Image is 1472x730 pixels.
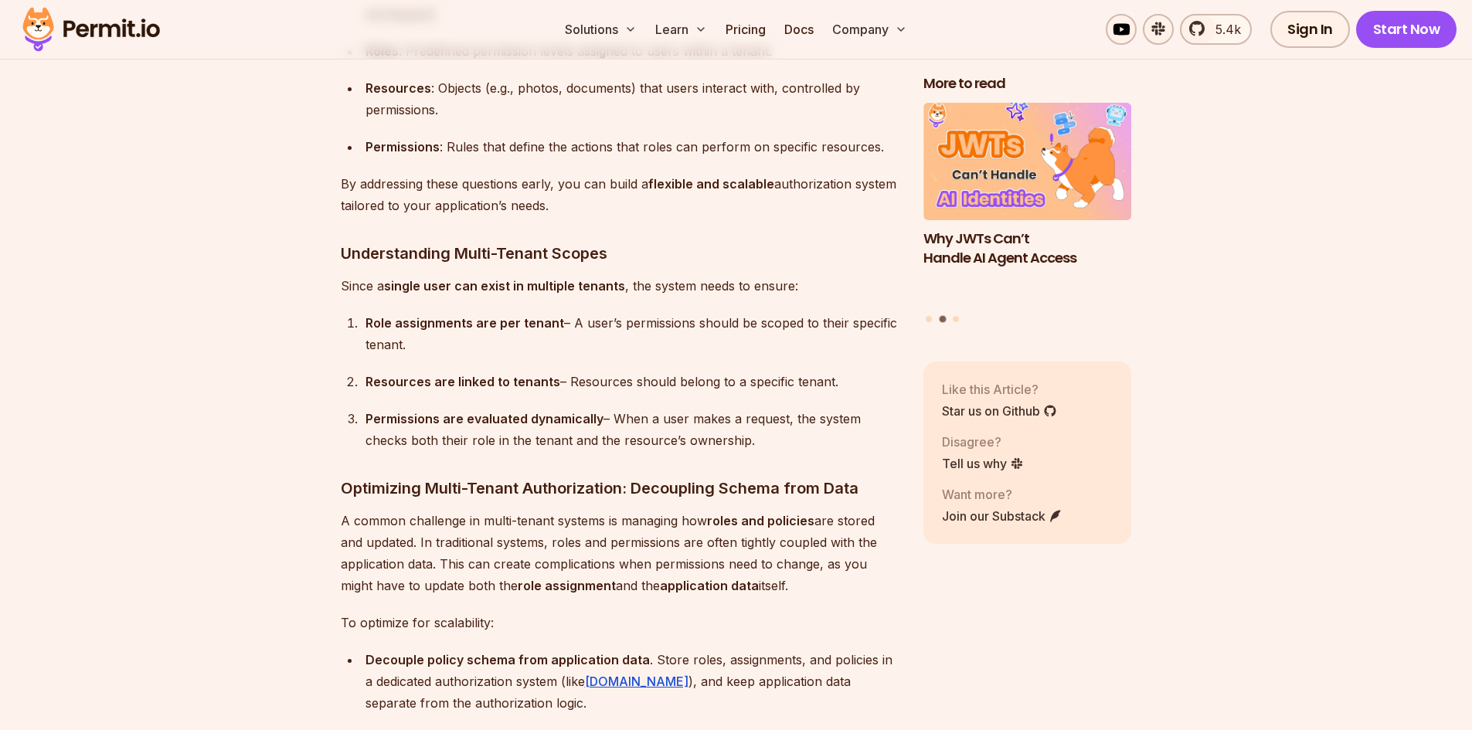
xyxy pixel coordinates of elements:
strong: role assignment [518,578,616,593]
div: Posts [923,103,1132,324]
a: Why JWTs Can’t Handle AI Agent AccessWhy JWTs Can’t Handle AI Agent Access [923,103,1132,306]
p: Like this Article? [942,379,1057,398]
img: Why JWTs Can’t Handle AI Agent Access [923,103,1132,220]
p: A common challenge in multi-tenant systems is managing how are stored and updated. In traditional... [341,510,899,596]
div: – Resources should belong to a specific tenant. [365,371,899,392]
li: 2 of 3 [923,103,1132,306]
div: . Store roles, assignments, and policies in a dedicated authorization system (like ), and keep ap... [365,649,899,714]
button: Go to slide 3 [953,315,959,321]
button: Solutions [559,14,643,45]
strong: single user can exist in multiple tenants [384,278,625,294]
strong: Decouple policy schema from application data [365,652,650,667]
a: Pricing [719,14,772,45]
strong: flexible and scalable [648,176,774,192]
div: : Rules that define the actions that roles can perform on specific resources. [365,136,899,158]
a: Sign In [1270,11,1350,48]
p: Since a , the system needs to ensure: [341,275,899,297]
p: Disagree? [942,432,1024,450]
h2: More to read [923,74,1132,93]
button: Go to slide 1 [926,315,932,321]
div: : Objects (e.g., photos, documents) that users interact with, controlled by permissions. [365,77,899,121]
h3: Understanding Multi-Tenant Scopes [341,241,899,266]
strong: Resources [365,80,431,96]
a: Start Now [1356,11,1457,48]
strong: Permissions [365,139,440,154]
a: Join our Substack [942,506,1062,525]
a: Tell us why [942,453,1024,472]
p: Want more? [942,484,1062,503]
button: Company [826,14,913,45]
a: Star us on Github [942,401,1057,419]
strong: roles and policies [707,513,814,528]
button: Go to slide 2 [939,315,946,322]
div: – When a user makes a request, the system checks both their role in the tenant and the resource’s... [365,408,899,451]
img: Permit logo [15,3,167,56]
p: By addressing these questions early, you can build a authorization system tailored to your applic... [341,173,899,216]
button: Learn [649,14,713,45]
h3: Optimizing Multi-Tenant Authorization: Decoupling Schema from Data [341,476,899,501]
strong: Permissions are evaluated dynamically [365,411,603,426]
span: 5.4k [1206,20,1241,39]
div: – A user’s permissions should be scoped to their specific tenant. [365,312,899,355]
p: To optimize for scalability: [341,612,899,633]
strong: Resources are linked to tenants [365,374,560,389]
a: [DOMAIN_NAME] [585,674,688,689]
strong: application data [660,578,759,593]
a: 5.4k [1180,14,1252,45]
h3: Why JWTs Can’t Handle AI Agent Access [923,229,1132,267]
strong: Role assignments are per tenant [365,315,564,331]
a: Docs [778,14,820,45]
